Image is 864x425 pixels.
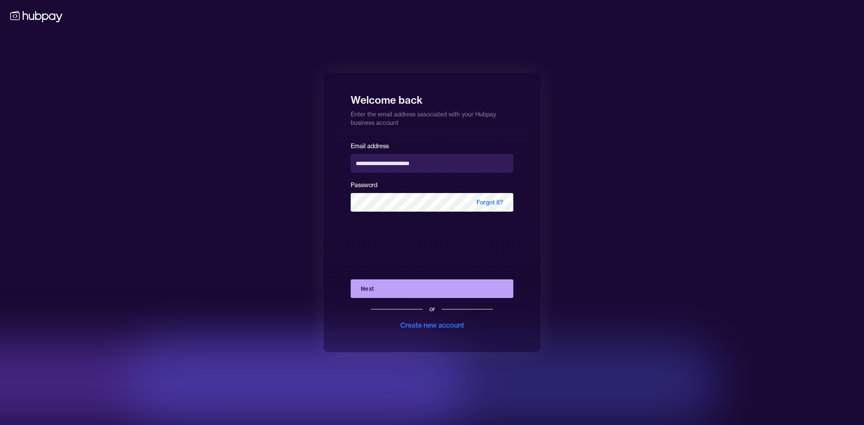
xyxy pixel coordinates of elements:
[466,193,513,212] span: Forgot it?
[351,142,389,150] label: Email address
[351,279,513,298] button: Next
[429,305,435,313] div: or
[351,88,513,107] h1: Welcome back
[400,320,464,330] div: Create new account
[351,181,377,189] label: Password
[351,107,513,127] p: Enter the email address associated with your Hubpay business account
